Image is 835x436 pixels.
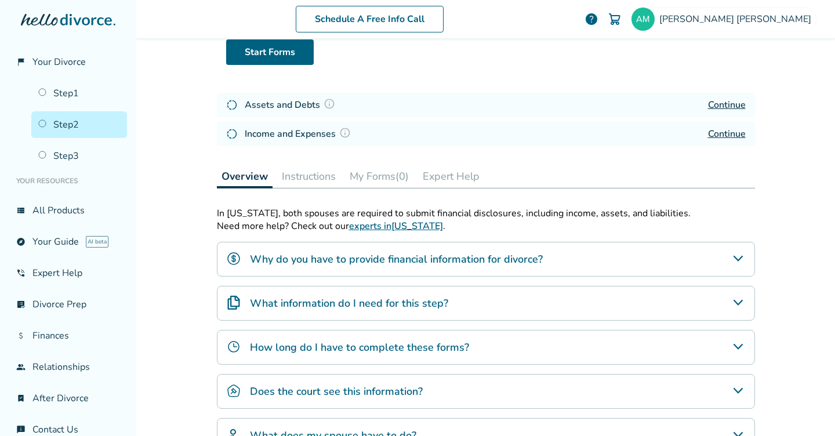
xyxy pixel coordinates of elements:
[9,197,127,224] a: view_listAll Products
[227,252,241,266] img: Why do you have to provide financial information for divorce?
[16,425,26,434] span: chat_info
[250,252,543,267] h4: Why do you have to provide financial information for divorce?
[31,111,127,138] a: Step2
[9,169,127,192] li: Your Resources
[227,384,241,398] img: Does the court see this information?
[9,322,127,349] a: attach_moneyFinances
[777,380,835,436] iframe: Chat Widget
[296,6,444,32] a: Schedule A Free Info Call
[16,331,26,340] span: attach_money
[217,220,755,232] p: Need more help? Check out our .
[245,97,339,112] h4: Assets and Debts
[16,237,26,246] span: explore
[250,384,423,399] h4: Does the court see this information?
[226,128,238,140] img: In Progress
[349,220,443,232] a: experts in[US_STATE]
[16,268,26,278] span: phone_in_talk
[16,206,26,215] span: view_list
[277,165,340,188] button: Instructions
[217,207,755,220] div: In [US_STATE], both spouses are required to submit financial disclosures, including income, asset...
[86,236,108,248] span: AI beta
[708,128,746,140] a: Continue
[226,99,238,111] img: In Progress
[608,12,622,26] img: Cart
[16,394,26,403] span: bookmark_check
[418,165,484,188] button: Expert Help
[339,127,351,139] img: Question Mark
[9,49,127,75] a: flag_2Your Divorce
[631,8,655,31] img: andyj296@gmail.com
[708,99,746,111] a: Continue
[217,374,755,409] div: Does the court see this information?
[32,56,86,68] span: Your Divorce
[31,80,127,107] a: Step1
[226,39,314,65] a: Start Forms
[217,165,273,188] button: Overview
[31,143,127,169] a: Step3
[324,98,335,110] img: Question Mark
[659,13,816,26] span: [PERSON_NAME] [PERSON_NAME]
[16,300,26,309] span: list_alt_check
[584,12,598,26] a: help
[9,228,127,255] a: exploreYour GuideAI beta
[217,286,755,321] div: What information do I need for this step?
[245,126,354,141] h4: Income and Expenses
[250,340,469,355] h4: How long do I have to complete these forms?
[227,296,241,310] img: What information do I need for this step?
[345,165,413,188] button: My Forms(0)
[16,57,26,67] span: flag_2
[217,330,755,365] div: How long do I have to complete these forms?
[9,385,127,412] a: bookmark_checkAfter Divorce
[16,362,26,372] span: group
[217,242,755,277] div: Why do you have to provide financial information for divorce?
[9,354,127,380] a: groupRelationships
[9,291,127,318] a: list_alt_checkDivorce Prep
[250,296,448,311] h4: What information do I need for this step?
[9,260,127,286] a: phone_in_talkExpert Help
[227,340,241,354] img: How long do I have to complete these forms?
